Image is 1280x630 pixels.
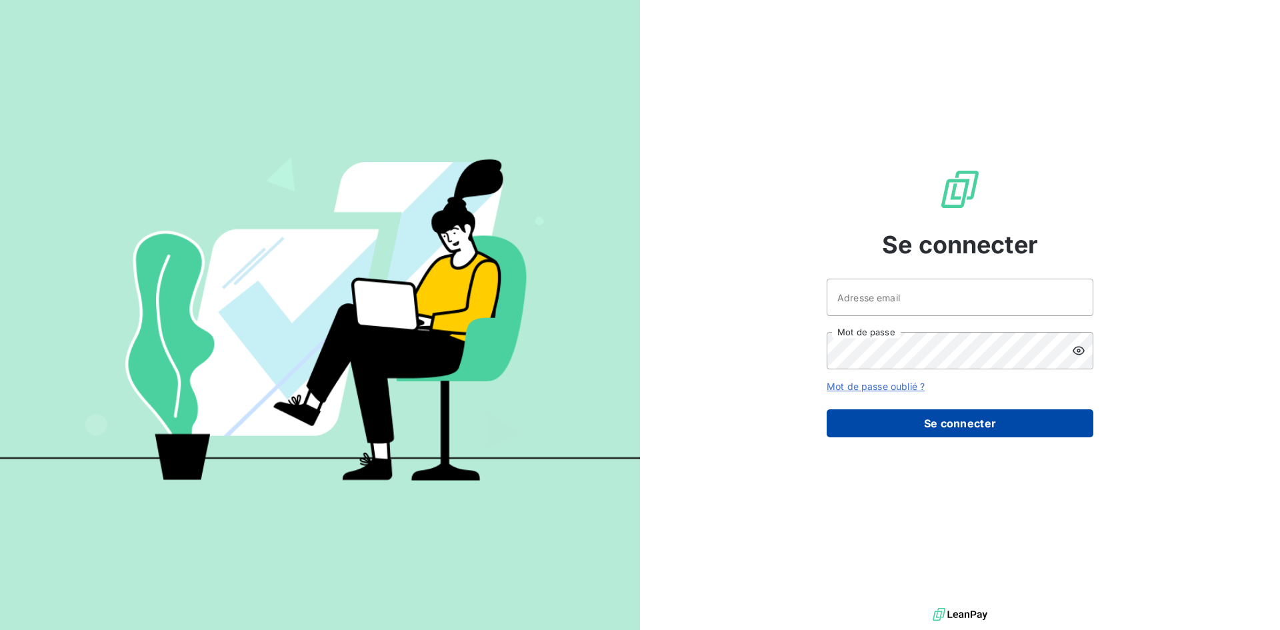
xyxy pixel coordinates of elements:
[939,168,981,211] img: Logo LeanPay
[933,605,987,625] img: logo
[882,227,1038,263] span: Se connecter
[827,279,1093,316] input: placeholder
[827,381,925,392] a: Mot de passe oublié ?
[827,409,1093,437] button: Se connecter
